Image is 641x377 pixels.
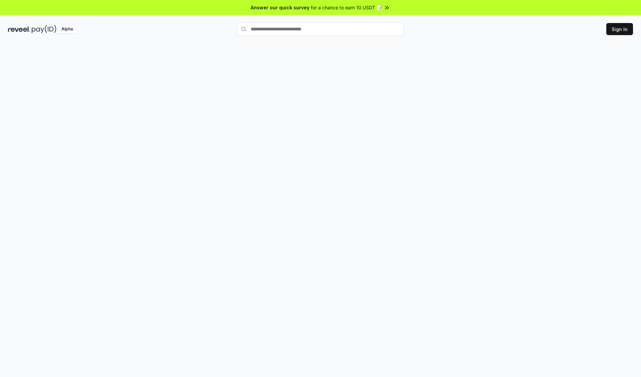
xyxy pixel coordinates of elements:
img: reveel_dark [8,25,30,33]
span: Answer our quick survey [251,4,309,11]
span: for a chance to earn 10 USDT 📝 [311,4,382,11]
img: pay_id [32,25,56,33]
button: Sign In [606,23,633,35]
div: Alpha [58,25,76,33]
